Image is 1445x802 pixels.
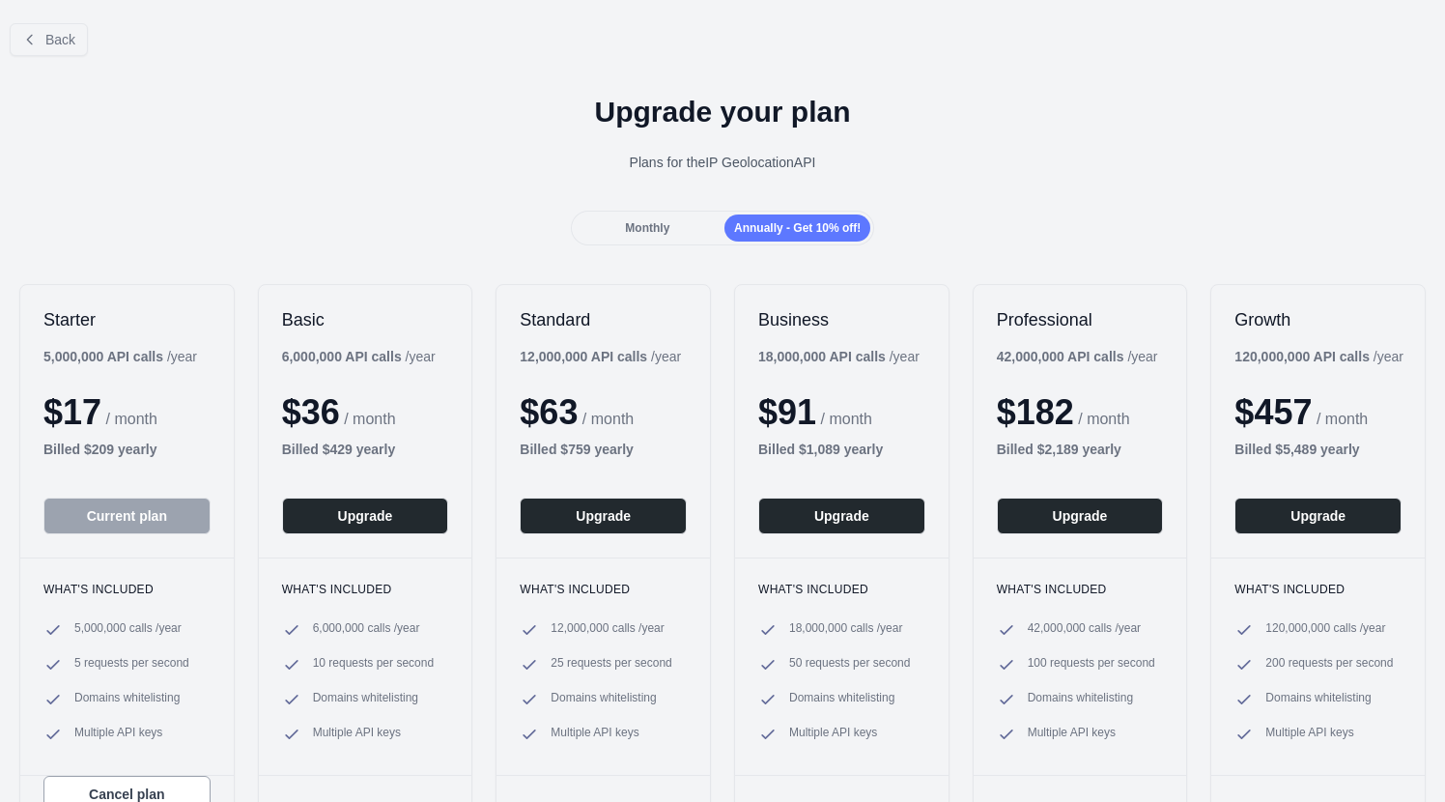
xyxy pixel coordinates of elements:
h2: Standard [520,308,687,331]
b: 120,000,000 API calls [1234,349,1370,364]
h2: Growth [1234,308,1402,331]
div: / year [520,347,681,366]
div: / year [997,347,1158,366]
h2: Professional [997,308,1164,331]
b: 12,000,000 API calls [520,349,647,364]
h2: Business [758,308,925,331]
b: 42,000,000 API calls [997,349,1124,364]
div: / year [758,347,920,366]
b: 18,000,000 API calls [758,349,886,364]
div: / year [1234,347,1403,366]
